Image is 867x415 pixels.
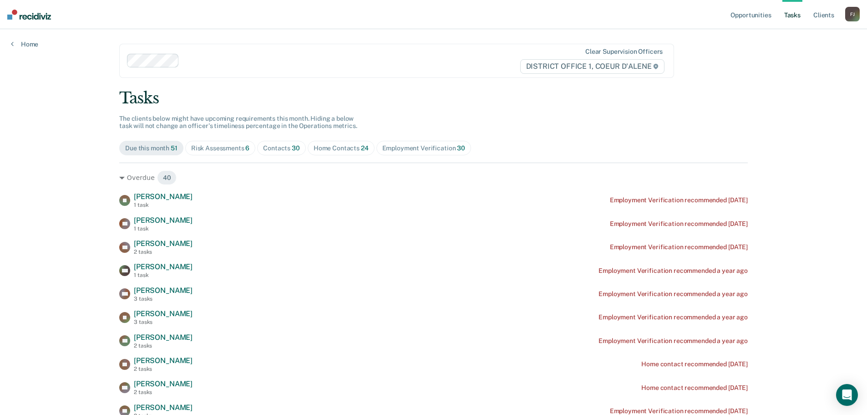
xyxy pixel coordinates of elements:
div: 2 tasks [134,249,193,255]
div: Home Contacts [314,144,369,152]
div: Home contact recommended [DATE] [641,384,748,392]
div: Employment Verification recommended [DATE] [610,196,748,204]
div: F J [845,7,860,21]
span: [PERSON_NAME] [134,403,193,412]
div: Tasks [119,89,748,108]
span: 24 [361,144,369,152]
div: Employment Verification recommended [DATE] [610,243,748,251]
div: 3 tasks [134,296,193,302]
div: 2 tasks [134,389,193,395]
div: 3 tasks [134,319,193,325]
div: 1 task [134,225,193,232]
span: [PERSON_NAME] [134,286,193,295]
div: Open Intercom Messenger [836,384,858,406]
span: 30 [292,144,300,152]
span: [PERSON_NAME] [134,216,193,225]
div: Risk Assessments [191,144,250,152]
button: FJ [845,7,860,21]
div: Employment Verification [382,144,465,152]
span: 40 [157,170,177,185]
span: [PERSON_NAME] [134,262,193,271]
a: Home [11,40,38,48]
div: Employment Verification recommended a year ago [598,290,748,298]
span: The clients below might have upcoming requirements this month. Hiding a below task will not chang... [119,115,357,130]
div: Employment Verification recommended a year ago [598,267,748,275]
div: 2 tasks [134,343,193,349]
div: Overdue 40 [119,170,748,185]
span: 6 [245,144,249,152]
div: Contacts [263,144,300,152]
div: 1 task [134,272,193,278]
img: Recidiviz [7,10,51,20]
div: 1 task [134,202,193,208]
span: [PERSON_NAME] [134,309,193,318]
span: [PERSON_NAME] [134,239,193,248]
div: Clear supervision officers [585,48,663,56]
span: [PERSON_NAME] [134,356,193,365]
div: 2 tasks [134,366,193,372]
span: DISTRICT OFFICE 1, COEUR D'ALENE [520,59,665,74]
div: Employment Verification recommended [DATE] [610,407,748,415]
div: Employment Verification recommended [DATE] [610,220,748,228]
span: 30 [457,144,465,152]
span: [PERSON_NAME] [134,379,193,388]
span: 51 [171,144,177,152]
div: Employment Verification recommended a year ago [598,313,748,321]
div: Due this month [125,144,177,152]
span: [PERSON_NAME] [134,192,193,201]
div: Employment Verification recommended a year ago [598,337,748,345]
span: [PERSON_NAME] [134,333,193,342]
div: Home contact recommended [DATE] [641,360,748,368]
